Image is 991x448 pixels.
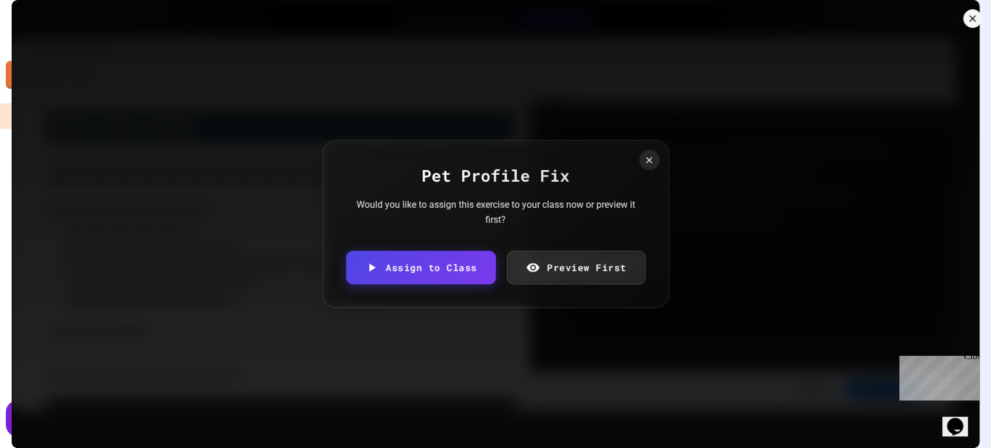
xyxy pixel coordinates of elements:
[895,351,979,400] iframe: chat widget
[346,251,495,284] a: Assign to Class
[942,402,979,436] iframe: chat widget
[346,164,646,188] div: Pet Profile Fix
[5,5,80,74] div: Chat with us now!Close
[507,251,646,284] a: Preview First
[356,197,635,227] div: Would you like to assign this exercise to your class now or preview it first?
